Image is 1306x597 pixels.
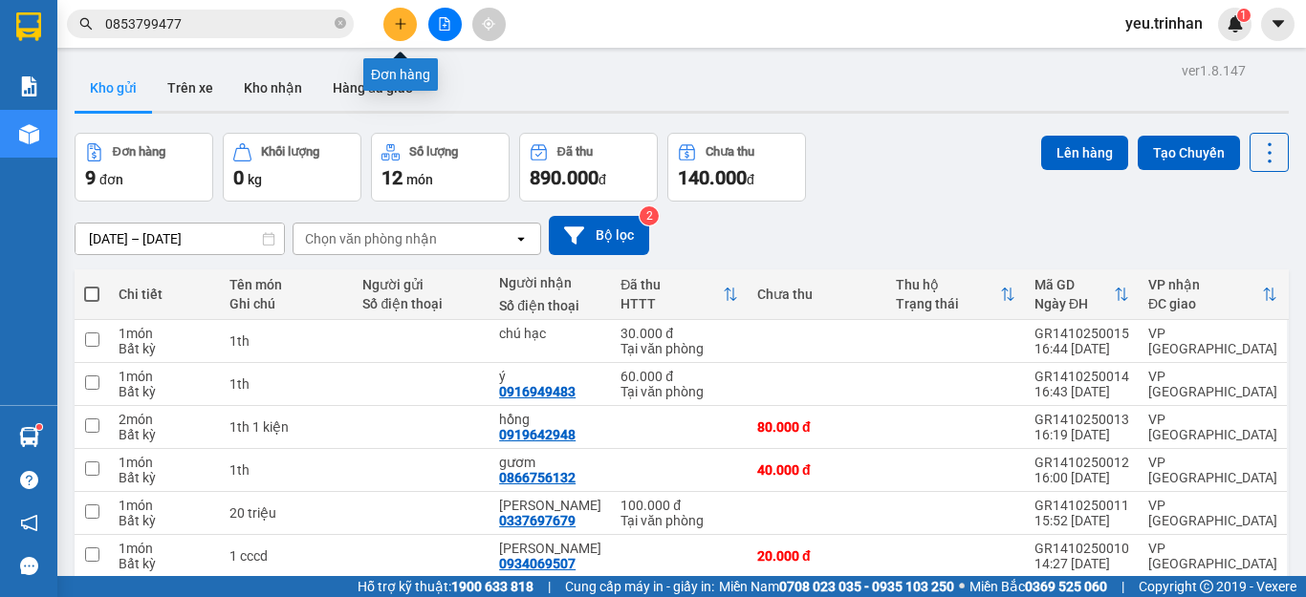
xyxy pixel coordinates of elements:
[428,8,462,41] button: file-add
[757,419,877,435] div: 80.000 đ
[1034,341,1129,356] div: 16:44 [DATE]
[20,557,38,575] span: message
[1041,136,1128,170] button: Lên hàng
[1148,541,1277,571] div: VP [GEOGRAPHIC_DATA]
[1237,9,1251,22] sup: 1
[119,412,210,427] div: 2 món
[76,224,284,254] input: Select a date range.
[1121,576,1124,597] span: |
[1034,498,1129,513] div: GR1410250011
[1148,455,1277,485] div: VP [GEOGRAPHIC_DATA]
[706,145,754,159] div: Chưa thu
[1034,541,1129,556] div: GR1410250010
[358,576,533,597] span: Hỗ trợ kỹ thuật:
[152,65,229,111] button: Trên xe
[499,470,576,485] div: 0866756132
[119,427,210,442] div: Bất kỳ
[119,513,210,528] div: Bất kỳ
[565,576,714,597] span: Cung cấp máy in - giấy in:
[886,269,1025,320] th: Toggle SortBy
[519,133,658,202] button: Đã thu890.000đ
[406,172,433,187] span: món
[1034,296,1114,311] div: Ngày ĐH
[16,12,41,41] img: logo-vxr
[1138,136,1240,170] button: Tạo Chuyến
[229,333,343,349] div: 1th
[611,269,748,320] th: Toggle SortBy
[362,277,480,292] div: Người gửi
[1148,326,1277,356] div: VP [GEOGRAPHIC_DATA]
[229,419,343,435] div: 1th 1 kiện
[335,15,346,33] span: close-circle
[1034,513,1129,528] div: 15:52 [DATE]
[113,145,165,159] div: Đơn hàng
[1025,579,1107,594] strong: 0369 525 060
[1034,384,1129,399] div: 16:43 [DATE]
[620,296,723,311] div: HTTT
[620,498,738,513] div: 100.000 đ
[779,579,954,594] strong: 0708 023 035 - 0935 103 250
[1270,15,1287,32] span: caret-down
[229,376,343,392] div: 1th
[119,470,210,485] div: Bất kỳ
[409,145,458,159] div: Số lượng
[248,172,262,187] span: kg
[1034,470,1129,485] div: 16:00 [DATE]
[1148,369,1277,399] div: VP [GEOGRAPHIC_DATA]
[747,172,754,187] span: đ
[1034,412,1129,427] div: GR1410250013
[119,556,210,571] div: Bất kỳ
[499,298,601,313] div: Số điện thoại
[438,17,451,31] span: file-add
[36,424,42,430] sup: 1
[119,541,210,556] div: 1 món
[557,145,593,159] div: Đã thu
[482,17,495,31] span: aim
[1240,9,1247,22] span: 1
[19,124,39,144] img: warehouse-icon
[317,65,428,111] button: Hàng đã giao
[1025,269,1139,320] th: Toggle SortBy
[229,296,343,311] div: Ghi chú
[20,471,38,489] span: question-circle
[530,166,599,189] span: 890.000
[499,541,601,556] div: lâm thanh hòa
[499,556,576,571] div: 0934069507
[1034,326,1129,341] div: GR1410250015
[499,275,601,290] div: Người nhận
[757,462,877,478] div: 40.000 đ
[620,369,738,384] div: 60.000 đ
[1034,556,1129,571] div: 14:27 [DATE]
[335,17,346,29] span: close-circle
[119,369,210,384] div: 1 món
[1034,369,1129,384] div: GR1410250014
[119,455,210,470] div: 1 món
[233,166,244,189] span: 0
[1034,277,1114,292] div: Mã GD
[896,277,1000,292] div: Thu hộ
[1034,455,1129,470] div: GR1410250012
[1200,580,1213,593] span: copyright
[1148,277,1262,292] div: VP nhận
[1148,412,1277,442] div: VP [GEOGRAPHIC_DATA]
[119,341,210,356] div: Bất kỳ
[119,498,210,513] div: 1 món
[1261,8,1295,41] button: caret-down
[119,287,210,302] div: Chi tiết
[620,341,738,356] div: Tại văn phòng
[499,455,601,470] div: gươm
[667,133,806,202] button: Chưa thu140.000đ
[381,166,403,189] span: 12
[451,579,533,594] strong: 1900 633 818
[757,548,877,564] div: 20.000 đ
[1227,15,1244,32] img: icon-new-feature
[99,172,123,187] span: đơn
[229,548,343,564] div: 1 cccd
[548,576,551,597] span: |
[499,412,601,427] div: hồng
[472,8,506,41] button: aim
[620,513,738,528] div: Tại văn phòng
[640,206,659,225] sup: 2
[362,296,480,311] div: Số điện thoại
[499,513,576,528] div: 0337697679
